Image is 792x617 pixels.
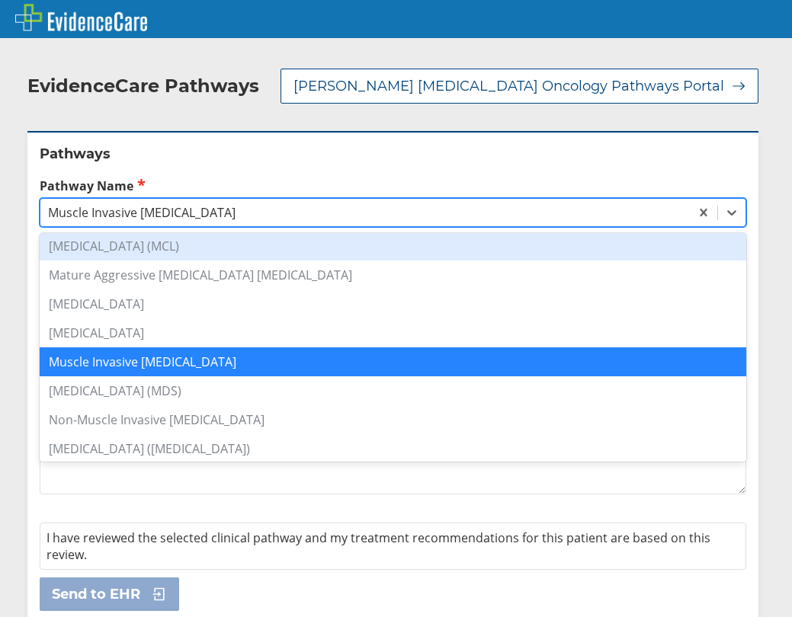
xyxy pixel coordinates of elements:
[40,289,746,318] div: [MEDICAL_DATA]
[15,4,147,31] img: EvidenceCare
[46,529,710,563] span: I have reviewed the selected clinical pathway and my treatment recommendations for this patient a...
[40,434,746,463] div: [MEDICAL_DATA] ([MEDICAL_DATA])
[293,77,724,95] span: [PERSON_NAME] [MEDICAL_DATA] Oncology Pathways Portal
[27,75,259,98] h2: EvidenceCare Pathways
[40,405,746,434] div: Non-Muscle Invasive [MEDICAL_DATA]
[40,232,746,261] div: [MEDICAL_DATA] (MCL)
[281,69,758,104] button: [PERSON_NAME] [MEDICAL_DATA] Oncology Pathways Portal
[48,204,236,221] div: Muscle Invasive [MEDICAL_DATA]
[40,145,746,163] h2: Pathways
[40,376,746,405] div: [MEDICAL_DATA] (MDS)
[52,585,140,603] span: Send to EHR
[40,577,179,611] button: Send to EHR
[40,318,746,347] div: [MEDICAL_DATA]
[40,347,746,376] div: Muscle Invasive [MEDICAL_DATA]
[40,177,746,194] label: Pathway Name
[40,261,746,289] div: Mature Aggressive [MEDICAL_DATA] [MEDICAL_DATA]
